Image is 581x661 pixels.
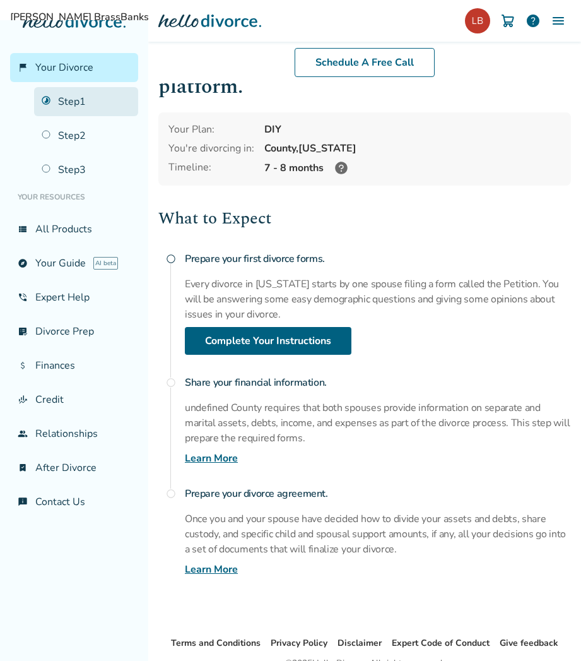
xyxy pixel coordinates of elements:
span: radio_button_unchecked [166,254,176,264]
a: Privacy Policy [271,637,327,649]
a: view_listAll Products [10,215,138,244]
a: Terms and Conditions [171,637,261,649]
span: chat_info [18,497,28,507]
a: Complete Your Instructions [185,327,351,355]
div: You're divorcing in: [168,141,254,155]
img: lanniebanks.lb@gmail.com [465,8,490,33]
a: phone_in_talkExpert Help [10,283,138,312]
div: DIY [264,122,561,136]
a: attach_moneyFinances [10,351,138,380]
a: Schedule A Free Call [295,48,435,77]
h4: Prepare your first divorce forms. [185,246,571,271]
a: Step2 [34,121,138,150]
span: group [18,429,28,439]
div: County, [US_STATE] [264,141,561,155]
span: list_alt_check [18,326,28,336]
li: Give feedback [500,636,558,651]
a: exploreYour GuideAI beta [10,249,138,278]
span: [PERSON_NAME] BrassBanks [10,10,571,24]
a: Step1 [34,87,138,116]
p: undefined County requires that both spouses provide information on separate and marital assets, d... [185,400,571,446]
span: bookmark_check [18,463,28,473]
p: Once you and your spouse have decided how to divide your assets and debts, share custody, and spe... [185,511,571,557]
a: groupRelationships [10,419,138,448]
a: Learn More [185,451,238,466]
div: Timeline: [168,160,254,176]
a: bookmark_checkAfter Divorce [10,453,138,482]
img: Menu [551,13,566,28]
a: chat_infoContact Us [10,487,138,516]
span: radio_button_unchecked [166,489,176,499]
a: finance_modeCredit [10,385,138,414]
a: Expert Code of Conduct [392,637,490,649]
div: 7 - 8 months [264,160,561,176]
li: Your Resources [10,184,138,210]
span: phone_in_talk [18,292,28,302]
span: radio_button_unchecked [166,378,176,388]
span: finance_mode [18,395,28,405]
span: Your Divorce [35,61,93,74]
p: Every divorce in [US_STATE] starts by one spouse filing a form called the Petition. You will be a... [185,277,571,322]
li: Disclaimer [337,636,382,651]
div: Your Plan: [168,122,254,136]
span: AI beta [93,257,118,270]
a: Step3 [34,155,138,184]
span: view_list [18,224,28,234]
img: Cart [500,13,515,28]
a: Learn More [185,562,238,577]
iframe: Chat Widget [518,600,581,661]
h2: What to Expect [158,206,571,231]
a: flag_2Your Divorce [10,53,138,82]
h4: Share your financial information. [185,370,571,395]
span: attach_money [18,360,28,371]
a: help [525,13,541,28]
h4: Prepare your divorce agreement. [185,481,571,506]
span: explore [18,258,28,268]
a: list_alt_checkDivorce Prep [10,317,138,346]
span: flag_2 [18,63,28,73]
